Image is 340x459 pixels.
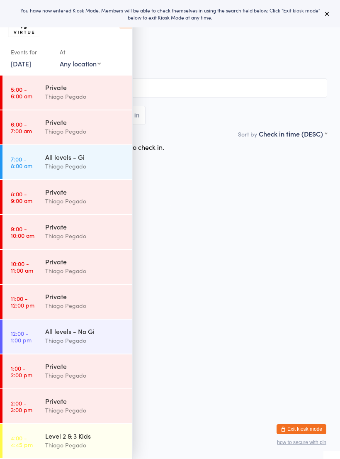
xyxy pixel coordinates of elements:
[13,78,327,98] input: Search
[11,45,51,59] div: Events for
[45,440,125,450] div: Thiago Pegado
[13,7,327,21] div: You have now entered Kiosk Mode. Members will be able to check themselves in using the search fie...
[13,55,314,63] span: Virtue Brazilian Jiu-Jitsu
[45,117,125,127] div: Private
[45,231,125,241] div: Thiago Pegado
[60,45,101,59] div: At
[45,292,125,301] div: Private
[60,59,101,68] div: Any location
[45,257,125,266] div: Private
[2,354,132,388] a: 1:00 -2:00 pmPrivateThiago Pegado
[13,63,327,72] span: Brazilian Jiu-jitsu Kids
[2,180,132,214] a: 8:00 -9:00 amPrivateThiago Pegado
[45,196,125,206] div: Thiago Pegado
[45,127,125,136] div: Thiago Pegado
[11,86,32,99] time: 5:00 - 6:00 am
[11,400,32,413] time: 2:00 - 3:00 pm
[11,295,34,308] time: 11:00 - 12:00 pm
[2,424,132,458] a: 4:00 -4:45 pmLevel 2 & 3 KidsThiago Pegado
[2,145,132,179] a: 7:00 -8:00 amAll levels - GiThiago Pegado
[45,152,125,161] div: All levels - Gi
[11,225,34,239] time: 9:00 - 10:00 am
[259,129,327,138] div: Check in time (DESC)
[11,190,32,204] time: 8:00 - 9:00 am
[45,301,125,310] div: Thiago Pegado
[2,215,132,249] a: 9:00 -10:00 amPrivateThiago Pegado
[45,431,125,440] div: Level 2 & 3 Kids
[2,250,132,284] a: 10:00 -11:00 amPrivateThiago Pegado
[2,285,132,319] a: 11:00 -12:00 pmPrivateThiago Pegado
[11,365,32,378] time: 1:00 - 2:00 pm
[11,330,32,343] time: 12:00 - 1:00 pm
[2,110,132,144] a: 6:00 -7:00 amPrivateThiago Pegado
[13,21,327,34] h2: Level 1 Kids Check-in
[45,83,125,92] div: Private
[2,320,132,354] a: 12:00 -1:00 pmAll levels - No GiThiago Pegado
[45,187,125,196] div: Private
[45,92,125,101] div: Thiago Pegado
[11,156,32,169] time: 7:00 - 8:00 am
[2,389,132,423] a: 2:00 -3:00 pmPrivateThiago Pegado
[277,439,326,445] button: how to secure with pin
[11,121,32,134] time: 6:00 - 7:00 am
[45,266,125,276] div: Thiago Pegado
[238,130,257,138] label: Sort by
[11,260,33,273] time: 10:00 - 11:00 am
[45,222,125,231] div: Private
[45,336,125,345] div: Thiago Pegado
[13,39,314,47] span: [DATE] 5:00pm
[277,424,326,434] button: Exit kiosk mode
[2,76,132,110] a: 5:00 -6:00 amPrivateThiago Pegado
[45,371,125,380] div: Thiago Pegado
[11,59,31,68] a: [DATE]
[11,435,33,448] time: 4:00 - 4:45 pm
[45,361,125,371] div: Private
[45,327,125,336] div: All levels - No Gi
[13,47,314,55] span: Thiago Pegado
[45,161,125,171] div: Thiago Pegado
[45,405,125,415] div: Thiago Pegado
[45,396,125,405] div: Private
